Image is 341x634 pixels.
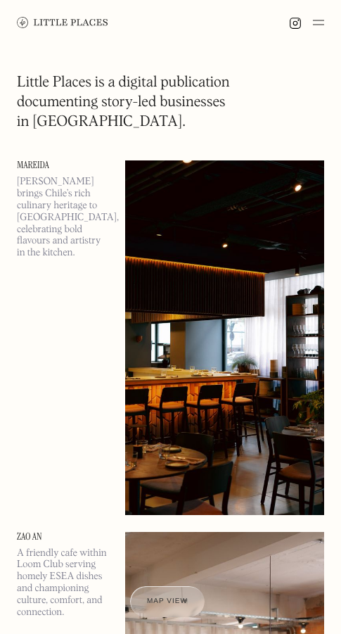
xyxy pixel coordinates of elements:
p: [PERSON_NAME] brings Chile’s rich culinary heritage to [GEOGRAPHIC_DATA], celebrating bold flavou... [17,176,108,259]
a: Zao An [17,532,108,542]
img: Mareida [125,160,324,514]
a: Mareida [17,160,108,170]
h1: Little Places is a digital publication documenting story-led businesses in [GEOGRAPHIC_DATA]. [17,73,230,132]
a: Map view [130,586,205,617]
p: A friendly cafe within Loom Club serving homely ESEA dishes and championing culture, comfort, and... [17,547,108,619]
span: Map view [147,597,188,605]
